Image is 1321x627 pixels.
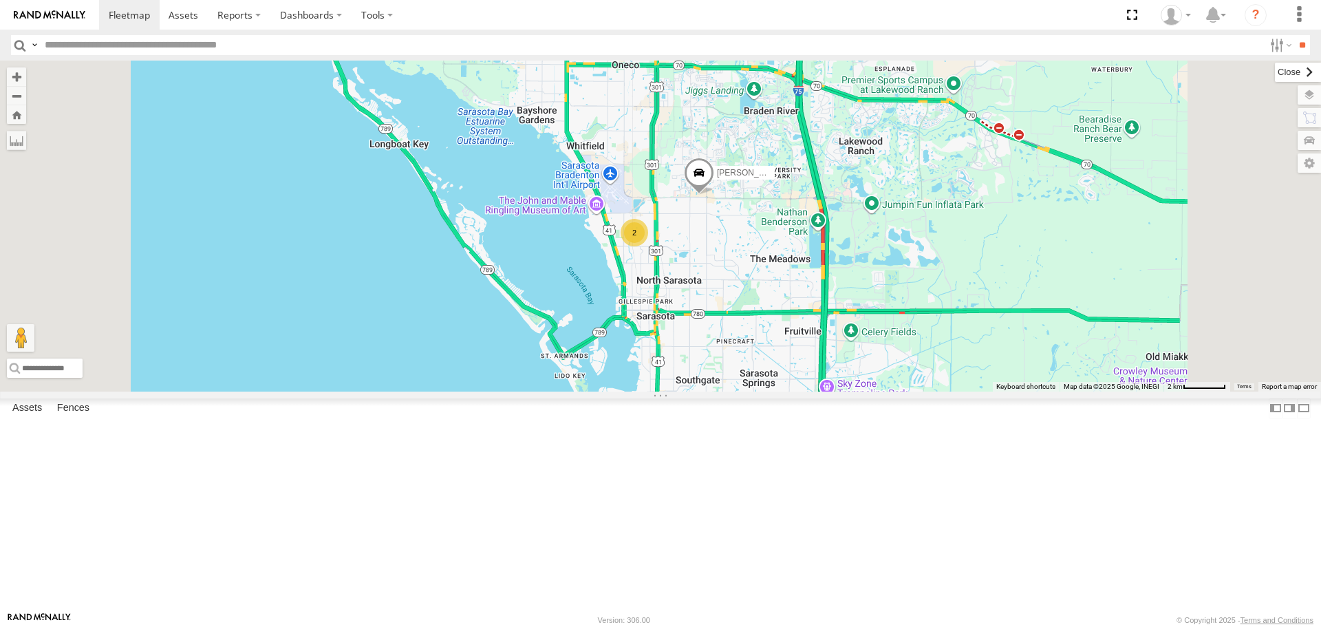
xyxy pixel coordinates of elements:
[1265,35,1294,55] label: Search Filter Options
[621,219,648,246] div: 2
[1237,383,1252,389] a: Terms (opens in new tab)
[7,86,26,105] button: Zoom out
[717,168,785,178] span: [PERSON_NAME]
[1298,153,1321,173] label: Map Settings
[50,399,96,418] label: Fences
[996,382,1055,392] button: Keyboard shortcuts
[598,616,650,624] div: Version: 306.00
[1282,398,1296,418] label: Dock Summary Table to the Right
[1269,398,1282,418] label: Dock Summary Table to the Left
[6,399,49,418] label: Assets
[14,10,85,20] img: rand-logo.svg
[1163,382,1230,392] button: Map Scale: 2 km per 59 pixels
[1245,4,1267,26] i: ?
[1064,383,1159,390] span: Map data ©2025 Google, INEGI
[1241,616,1313,624] a: Terms and Conditions
[7,131,26,150] label: Measure
[7,105,26,124] button: Zoom Home
[1168,383,1183,390] span: 2 km
[1156,5,1196,25] div: Jerry Dewberry
[7,324,34,352] button: Drag Pegman onto the map to open Street View
[1177,616,1313,624] div: © Copyright 2025 -
[1297,398,1311,418] label: Hide Summary Table
[8,613,71,627] a: Visit our Website
[7,67,26,86] button: Zoom in
[29,35,40,55] label: Search Query
[1262,383,1317,390] a: Report a map error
